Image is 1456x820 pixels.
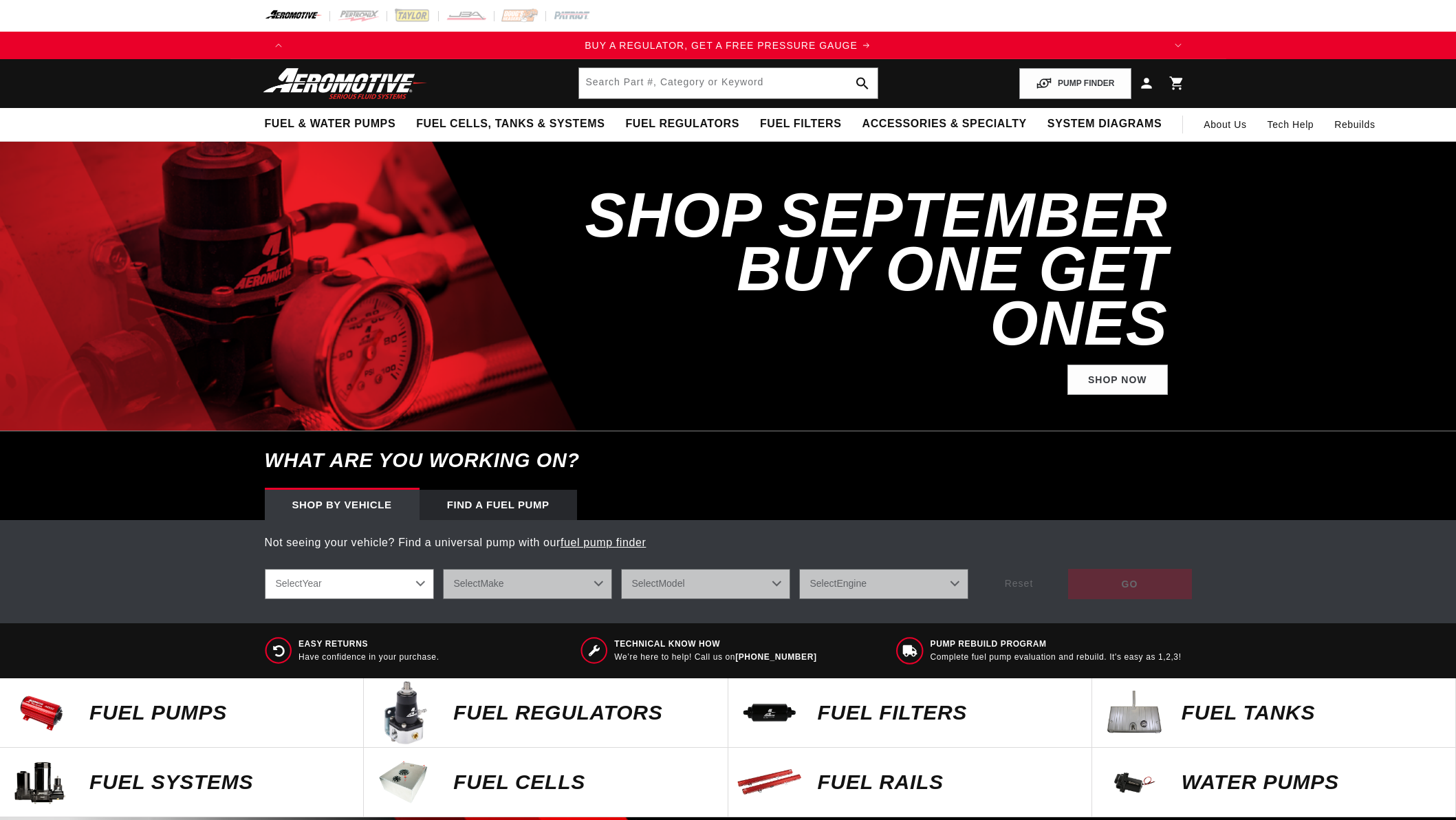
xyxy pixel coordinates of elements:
button: PUMP FINDER [1019,68,1131,99]
select: Make [443,569,612,599]
button: Translation missing: en.sections.announcements.previous_announcement [265,32,292,59]
span: Fuel Regulators [625,117,739,131]
span: Fuel Filters [760,117,842,131]
a: FUEL FILTERS FUEL FILTERS [728,678,1092,748]
img: Aeromotive [259,67,431,100]
summary: Accessories & Specialty [852,108,1037,140]
span: System Diagrams [1047,117,1162,131]
span: BUY A REGULATOR, GET A FREE PRESSURE GAUGE [585,40,858,51]
select: Model [621,569,790,599]
div: 1 of 4 [292,38,1164,53]
img: FUEL Cells [371,748,439,817]
summary: Tech Help [1257,108,1325,141]
a: fuel pump finder [561,537,646,548]
p: Complete fuel pump evaluation and rebuild. It's easy as 1,2,3! [931,651,1182,663]
span: Pump Rebuild program [931,638,1182,650]
div: Shop by vehicle [265,490,420,520]
input: Search by Part Number, Category or Keyword [579,68,878,98]
p: Water Pumps [1182,772,1442,792]
p: Fuel Systems [89,772,349,792]
a: FUEL REGULATORS FUEL REGULATORS [364,678,728,748]
div: Announcement [292,38,1164,53]
select: Engine [799,569,968,599]
p: Not seeing your vehicle? Find a universal pump with our [265,534,1192,552]
p: FUEL Cells [453,772,713,792]
span: About Us [1204,119,1246,130]
slideshow-component: Translation missing: en.sections.announcements.announcement_bar [230,32,1226,59]
a: [PHONE_NUMBER] [735,652,816,662]
span: Easy Returns [298,638,439,650]
h6: What are you working on? [230,431,1226,490]
a: BUY A REGULATOR, GET A FREE PRESSURE GAUGE [292,38,1164,53]
summary: Fuel Filters [750,108,852,140]
summary: Rebuilds [1324,108,1385,141]
p: Fuel Tanks [1182,702,1442,723]
a: Fuel Tanks Fuel Tanks [1092,678,1456,748]
img: Fuel Tanks [1099,678,1168,747]
button: Translation missing: en.sections.announcements.next_announcement [1164,32,1192,59]
p: FUEL Rails [818,772,1078,792]
p: We’re here to help! Call us on [614,651,816,663]
p: Fuel Pumps [89,702,349,723]
img: Fuel Pumps [7,678,76,747]
summary: Fuel & Water Pumps [254,108,406,140]
a: Water Pumps Water Pumps [1092,748,1456,817]
a: Shop Now [1067,365,1168,396]
span: Fuel & Water Pumps [265,117,396,131]
span: Rebuilds [1334,117,1375,132]
a: About Us [1193,108,1257,141]
img: Fuel Systems [7,748,76,817]
span: Technical Know How [614,638,816,650]
img: FUEL Rails [735,748,804,817]
div: Find a Fuel Pump [420,490,577,520]
span: Tech Help [1268,117,1314,132]
h2: SHOP SEPTEMBER BUY ONE GET ONES [580,188,1168,351]
span: Accessories & Specialty [862,117,1027,131]
a: FUEL Rails FUEL Rails [728,748,1092,817]
button: search button [847,68,878,98]
summary: System Diagrams [1037,108,1172,140]
p: Have confidence in your purchase. [298,651,439,663]
p: FUEL FILTERS [818,702,1078,723]
span: Fuel Cells, Tanks & Systems [416,117,605,131]
p: FUEL REGULATORS [453,702,713,723]
img: Water Pumps [1099,748,1168,817]
a: FUEL Cells FUEL Cells [364,748,728,817]
select: Year [265,569,434,599]
img: FUEL REGULATORS [371,678,439,747]
img: FUEL FILTERS [735,678,804,747]
summary: Fuel Cells, Tanks & Systems [406,108,615,140]
summary: Fuel Regulators [615,108,749,140]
